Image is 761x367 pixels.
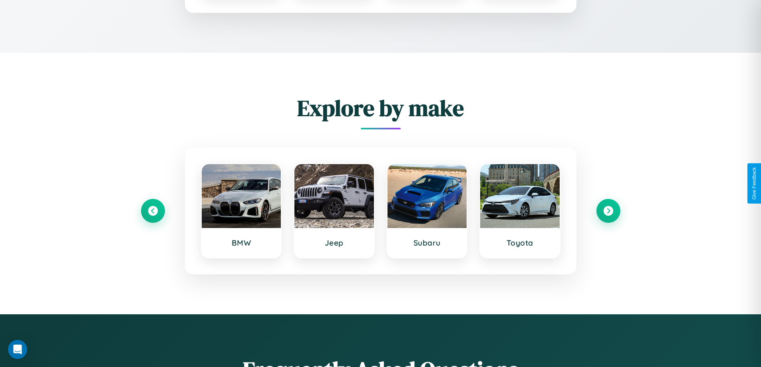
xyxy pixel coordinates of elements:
h3: Toyota [488,238,552,248]
h3: BMW [210,238,273,248]
div: Open Intercom Messenger [8,340,27,359]
div: Give Feedback [751,167,757,200]
h3: Subaru [395,238,459,248]
h3: Jeep [302,238,366,248]
h2: Explore by make [141,93,620,123]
